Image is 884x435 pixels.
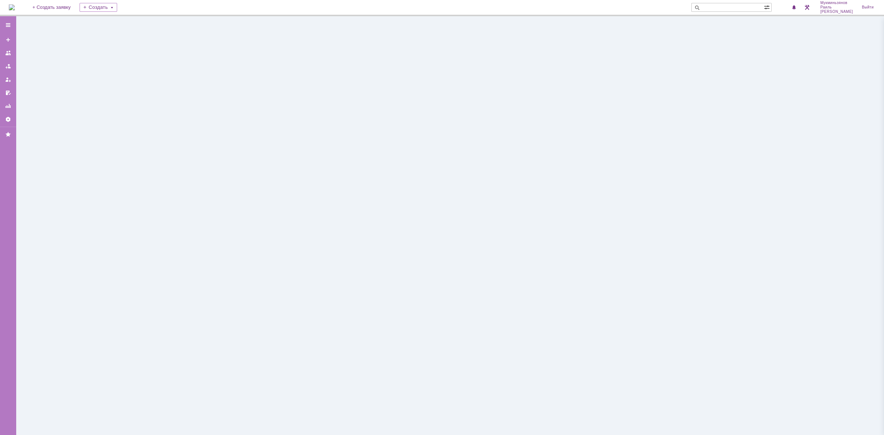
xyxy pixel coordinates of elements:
[2,34,14,46] a: Создать заявку
[2,74,14,85] a: Мои заявки
[764,3,771,10] span: Расширенный поиск
[9,4,15,10] img: logo
[820,10,853,14] span: [PERSON_NAME]
[9,4,15,10] a: Перейти на домашнюю страницу
[2,113,14,125] a: Настройки
[2,60,14,72] a: Заявки в моей ответственности
[820,1,853,5] span: Мукминьзянов
[820,5,853,10] span: Раиль
[2,47,14,59] a: Заявки на командах
[2,87,14,99] a: Мои согласования
[80,3,117,12] div: Создать
[803,3,811,12] a: Перейти в интерфейс администратора
[2,100,14,112] a: Отчеты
